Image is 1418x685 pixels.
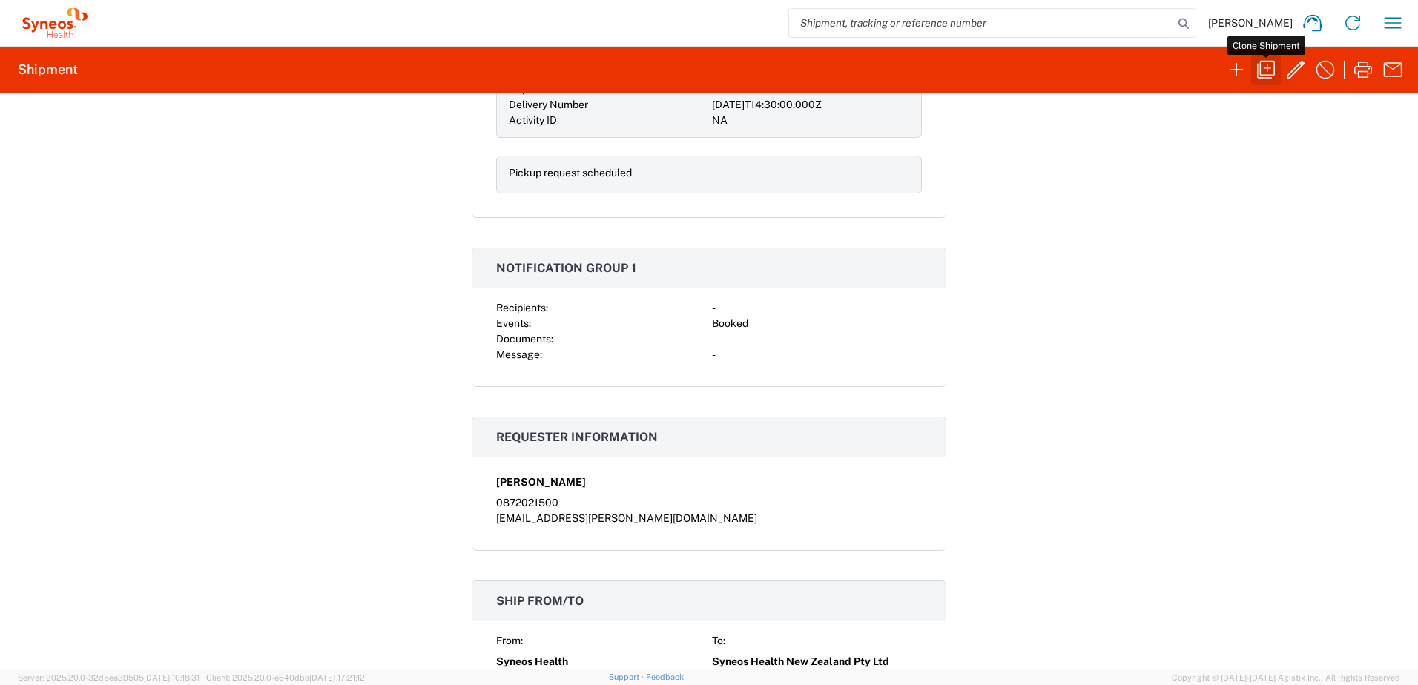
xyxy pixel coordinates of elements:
span: Client: 2025.20.0-e640dba [206,673,365,682]
span: From: [496,635,523,646]
div: [DATE]T14:30:00.000Z [712,97,909,113]
div: 0872021500 [496,495,922,511]
div: [EMAIL_ADDRESS][PERSON_NAME][DOMAIN_NAME] [496,511,922,526]
span: Copyright © [DATE]-[DATE] Agistix Inc., All Rights Reserved [1172,671,1400,684]
div: - [712,331,922,347]
span: [PERSON_NAME] [1208,16,1293,30]
div: NA [712,113,909,128]
span: [DATE] 10:18:31 [144,673,199,682]
span: Pickup request scheduled [509,167,632,179]
a: Support [609,672,646,681]
a: Feedback [646,672,684,681]
span: To: [712,635,725,646]
span: Booked [712,317,748,329]
div: - [712,300,922,316]
div: - [712,347,922,363]
span: Server: 2025.20.0-32d5ea39505 [18,673,199,682]
div: Activity ID [509,113,706,128]
span: Syneos Health [496,654,568,669]
span: [DATE] 17:21:12 [309,673,365,682]
span: Recipients: [496,302,548,314]
span: Message: [496,348,542,360]
span: Notification group 1 [496,261,636,275]
span: Syneos Health New Zealand Pty Ltd [712,654,889,669]
div: Delivery Number [509,97,706,113]
span: Documents: [496,333,553,345]
span: [PERSON_NAME] [496,474,586,490]
span: Events: [496,317,531,329]
span: Ship from/to [496,594,584,608]
input: Shipment, tracking or reference number [789,9,1173,37]
h2: Shipment [18,61,78,79]
span: Requester information [496,430,658,444]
